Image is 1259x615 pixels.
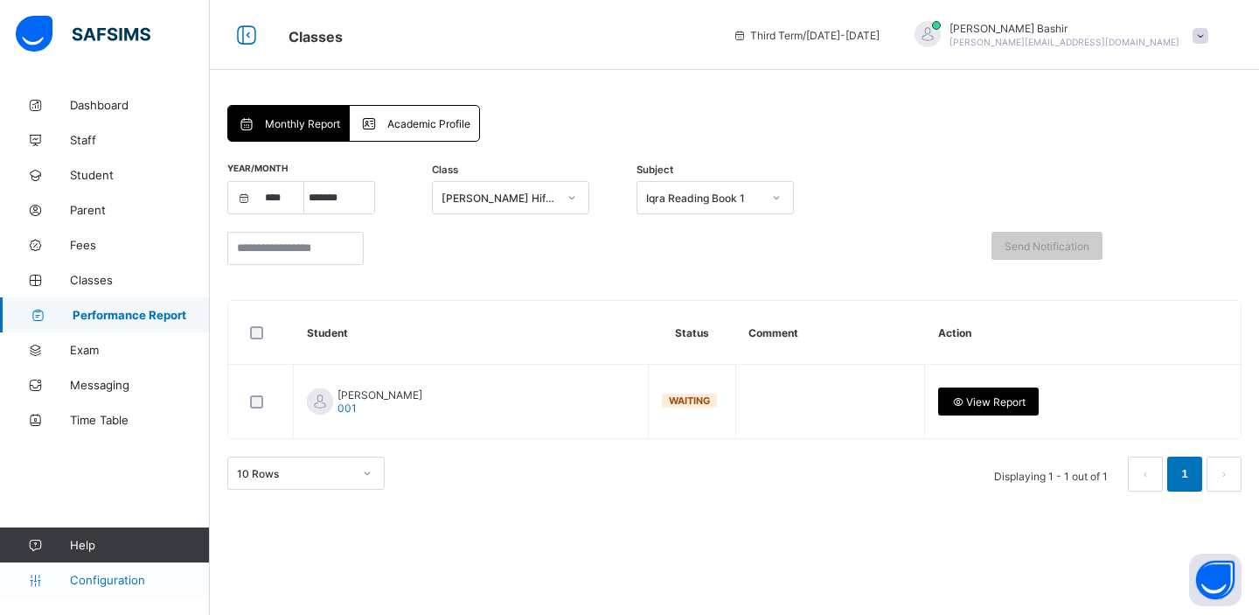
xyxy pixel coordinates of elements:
[70,238,210,252] span: Fees
[289,28,343,45] span: Classes
[1128,457,1163,492] button: prev page
[337,402,357,415] span: 001
[70,98,210,112] span: Dashboard
[648,301,735,365] th: Status
[73,308,210,322] span: Performance Report
[925,301,1242,365] th: Action
[237,467,352,480] div: 10 Rows
[1176,463,1193,486] a: 1
[70,538,209,552] span: Help
[1207,457,1242,492] button: next page
[1189,554,1242,606] button: Open asap
[70,203,210,217] span: Parent
[646,192,762,205] div: Iqra Reading Book 1
[387,117,470,130] span: Academic Profile
[70,413,210,427] span: Time Table
[636,164,673,176] span: Subject
[1005,240,1089,253] span: Send Notification
[981,457,1121,492] li: Displaying 1 - 1 out of 1
[949,22,1179,35] span: [PERSON_NAME] Bashir
[70,273,210,287] span: Classes
[337,388,422,415] span: [PERSON_NAME]
[949,37,1179,47] span: [PERSON_NAME][EMAIL_ADDRESS][DOMAIN_NAME]
[897,21,1217,50] div: HamidBashir
[951,395,1026,409] span: View Report
[70,573,209,587] span: Configuration
[227,163,288,173] span: Year/Month
[70,378,210,392] span: Messaging
[432,164,458,176] span: Class
[1167,457,1202,492] li: 1
[1128,457,1163,492] li: 上一页
[735,301,924,365] th: Comment
[294,301,649,365] th: Student
[442,192,557,205] div: [PERSON_NAME] Hifz Class 1 .
[265,117,340,130] span: Monthly Report
[70,343,210,357] span: Exam
[70,168,210,182] span: Student
[1207,457,1242,492] li: 下一页
[16,16,150,52] img: safsims
[669,395,710,407] span: Waiting
[70,133,210,147] span: Staff
[733,29,880,42] span: session/term information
